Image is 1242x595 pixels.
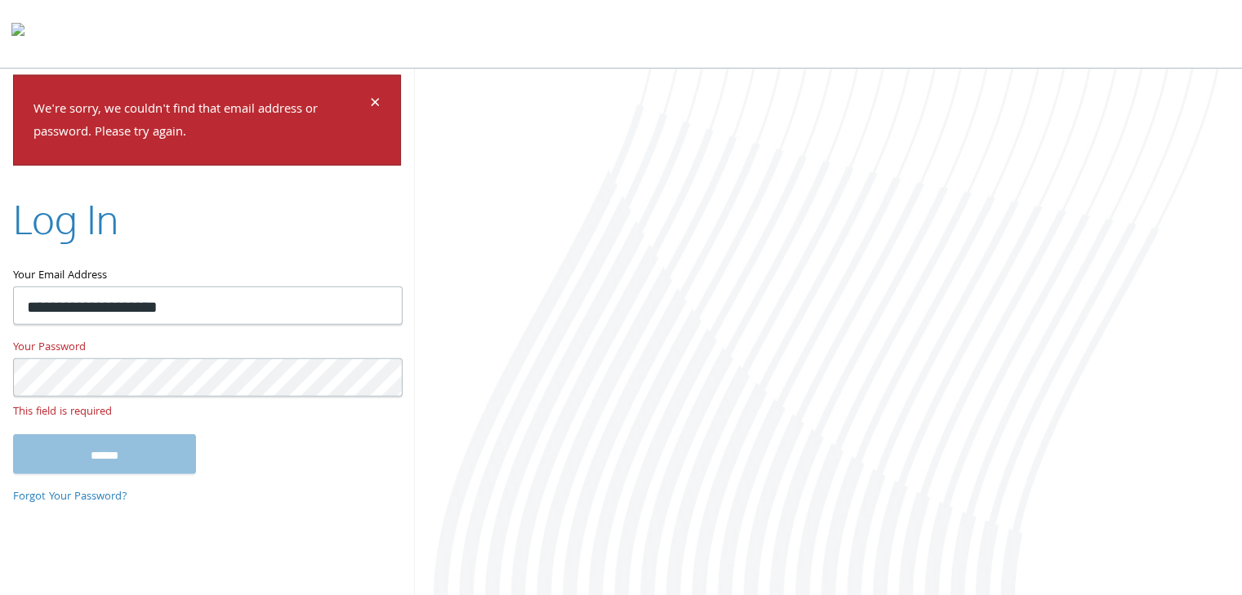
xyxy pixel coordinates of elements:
[13,338,401,358] label: Your Password
[13,487,127,505] a: Forgot Your Password?
[13,192,118,246] h2: Log In
[11,17,24,50] img: todyl-logo-dark.svg
[370,88,381,120] span: ×
[33,98,367,145] p: We're sorry, we couldn't find that email address or password. Please try again.
[13,402,401,420] small: This field is required
[370,95,381,114] button: Dismiss alert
